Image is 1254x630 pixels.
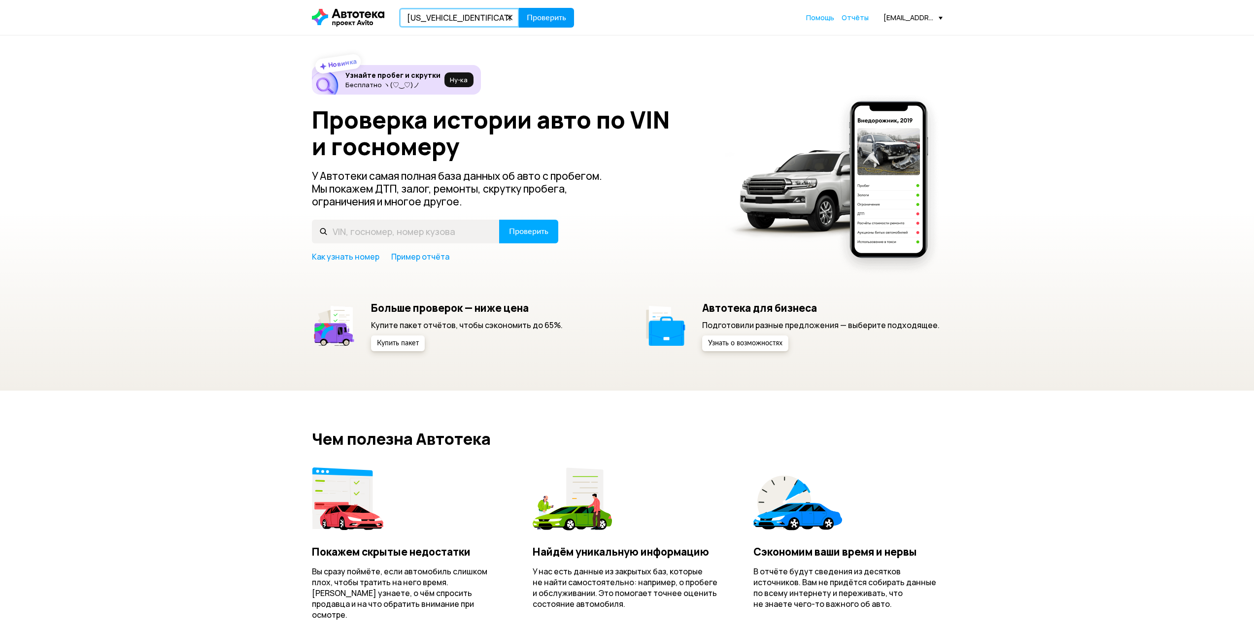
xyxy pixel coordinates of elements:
[450,76,468,84] span: Ну‑ка
[702,320,940,331] p: Подготовили разные предложения — выберите подходящее.
[883,13,943,22] div: [EMAIL_ADDRESS][DOMAIN_NAME]
[708,340,782,347] span: Узнать о возможностях
[391,251,449,262] a: Пример отчёта
[533,566,721,609] p: У нас есть данные из закрытых баз, которые не найти самостоятельно: например, о пробеге и обслужи...
[702,335,788,351] button: Узнать о возможностях
[371,301,563,314] h5: Больше проверок — ниже цена
[702,301,940,314] h5: Автотека для бизнеса
[312,566,501,620] p: Вы сразу поймёте, если автомобиль слишком плох, чтобы тратить на него время. [PERSON_NAME] узнает...
[533,545,721,558] h4: Найдём уникальную информацию
[345,81,441,89] p: Бесплатно ヽ(♡‿♡)ノ
[806,13,834,23] a: Помощь
[842,13,869,23] a: Отчёты
[371,320,563,331] p: Купите пакет отчётов, чтобы сэкономить до 65%.
[806,13,834,22] span: Помощь
[371,335,425,351] button: Купить пакет
[842,13,869,22] span: Отчёты
[753,545,942,558] h4: Сэкономим ваши время и нервы
[327,57,357,69] strong: Новинка
[399,8,519,28] input: VIN, госномер, номер кузова
[345,71,441,80] h6: Узнайте пробег и скрутки
[527,14,566,22] span: Проверить
[312,545,501,558] h4: Покажем скрытые недостатки
[377,340,419,347] span: Купить пакет
[312,169,618,208] p: У Автотеки самая полная база данных об авто с пробегом. Мы покажем ДТП, залог, ремонты, скрутку п...
[509,228,548,235] span: Проверить
[312,430,943,448] h2: Чем полезна Автотека
[753,566,942,609] p: В отчёте будут сведения из десятков источников. Вам не придётся собирать данные по всему интернет...
[499,220,558,243] button: Проверить
[312,251,379,262] a: Как узнать номер
[312,106,712,160] h1: Проверка истории авто по VIN и госномеру
[312,220,500,243] input: VIN, госномер, номер кузова
[519,8,574,28] button: Проверить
